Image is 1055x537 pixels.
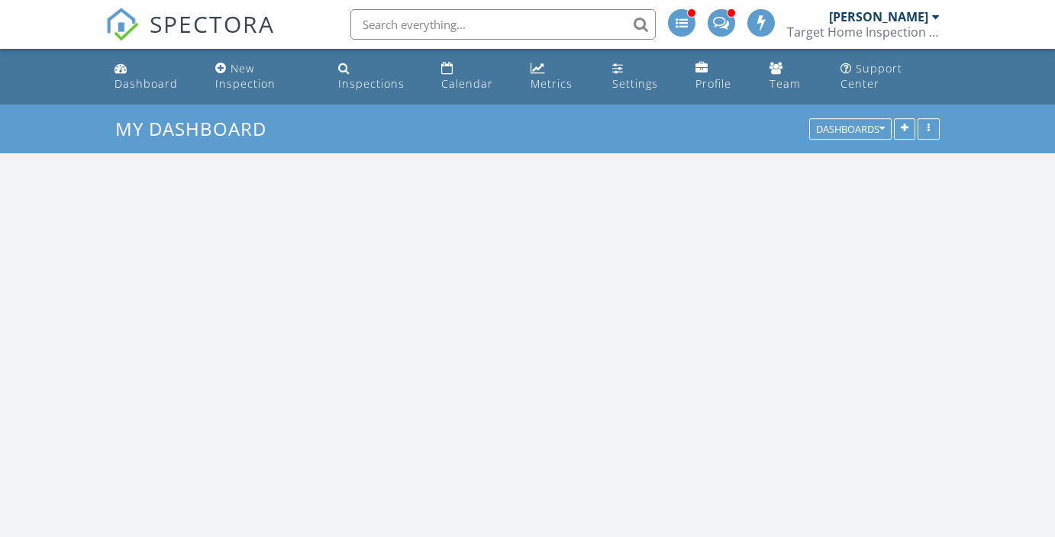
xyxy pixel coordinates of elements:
a: Settings [606,55,676,98]
img: The Best Home Inspection Software - Spectora [105,8,139,41]
input: Search everything... [350,9,656,40]
div: Profile [695,76,731,91]
div: Support Center [840,61,902,91]
a: Inspections [332,55,423,98]
div: New Inspection [215,61,276,91]
a: My Dashboard [115,116,279,141]
a: Dashboard [108,55,197,98]
a: Calendar [435,55,512,98]
div: Calendar [441,76,493,91]
a: Company Profile [689,55,752,98]
a: Metrics [524,55,594,98]
div: Settings [612,76,658,91]
span: SPECTORA [150,8,275,40]
div: Target Home Inspection Co. [787,24,940,40]
div: [PERSON_NAME] [829,9,928,24]
div: Dashboard [115,76,178,91]
a: New Inspection [209,55,320,98]
a: Team [763,55,822,98]
a: Support Center [834,55,947,98]
div: Team [769,76,801,91]
button: Dashboards [809,119,892,140]
a: SPECTORA [105,21,275,53]
div: Dashboards [816,124,885,135]
div: Inspections [338,76,405,91]
div: Metrics [531,76,573,91]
